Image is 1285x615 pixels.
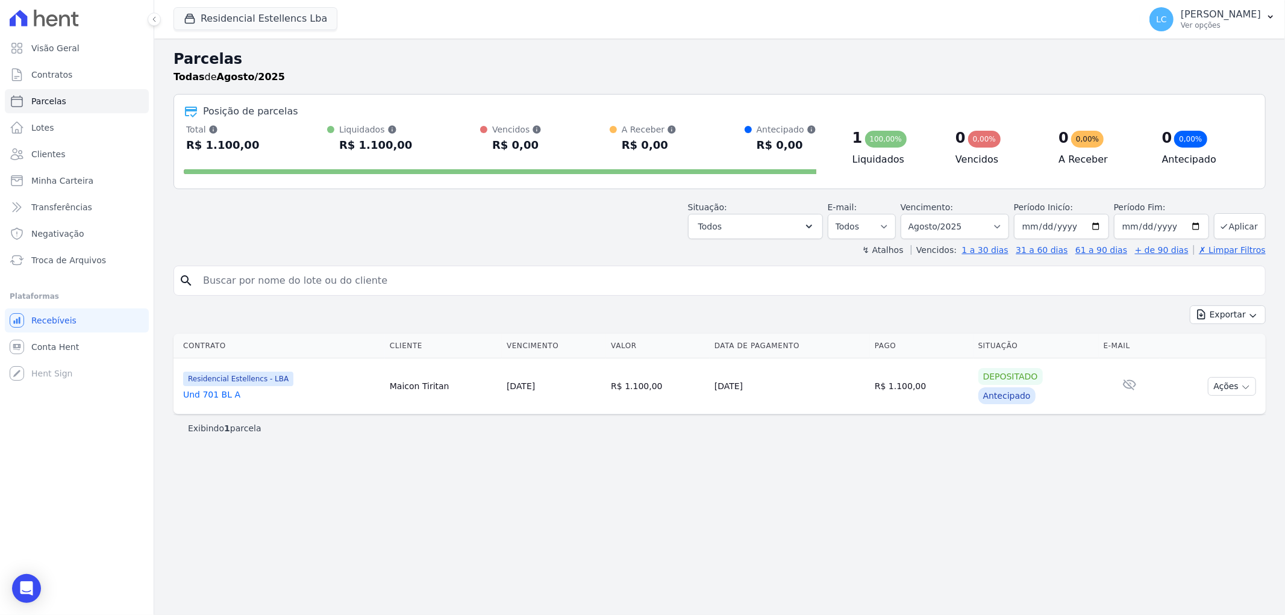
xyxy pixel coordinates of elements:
span: Residencial Estellencs - LBA [183,372,293,386]
div: 1 [852,128,863,148]
button: Residencial Estellencs Lba [174,7,337,30]
span: Lotes [31,122,54,134]
th: Vencimento [502,334,606,358]
div: Liquidados [339,123,412,136]
span: LC [1156,15,1167,23]
a: Negativação [5,222,149,246]
div: 100,00% [865,131,907,148]
th: Situação [974,334,1099,358]
div: 0,00% [1174,131,1207,148]
p: [PERSON_NAME] [1181,8,1261,20]
h4: A Receber [1058,152,1142,167]
div: 0,00% [968,131,1001,148]
td: R$ 1.100,00 [606,358,710,414]
button: Ações [1208,377,1256,396]
div: Plataformas [10,289,144,304]
a: Transferências [5,195,149,219]
span: Recebíveis [31,314,77,326]
p: de [174,70,285,84]
h4: Liquidados [852,152,936,167]
h4: Vencidos [955,152,1039,167]
th: Pago [870,334,974,358]
th: Cliente [385,334,502,358]
label: Situação: [688,202,727,212]
span: Minha Carteira [31,175,93,187]
div: R$ 0,00 [622,136,677,155]
a: Contratos [5,63,149,87]
label: Vencidos: [911,245,957,255]
td: R$ 1.100,00 [870,358,974,414]
span: Troca de Arquivos [31,254,106,266]
span: Transferências [31,201,92,213]
a: Recebíveis [5,308,149,332]
span: Conta Hent [31,341,79,353]
div: R$ 0,00 [757,136,816,155]
th: Contrato [174,334,385,358]
b: 1 [224,423,230,433]
div: 0 [955,128,966,148]
button: LC [PERSON_NAME] Ver opções [1140,2,1285,36]
a: Und 701 BL A [183,389,380,401]
div: Total [186,123,259,136]
div: A Receber [622,123,677,136]
span: Clientes [31,148,65,160]
label: ↯ Atalhos [862,245,903,255]
th: Valor [606,334,710,358]
a: Visão Geral [5,36,149,60]
strong: Agosto/2025 [217,71,285,83]
button: Aplicar [1214,213,1266,239]
div: R$ 1.100,00 [339,136,412,155]
p: Exibindo parcela [188,422,261,434]
a: Clientes [5,142,149,166]
label: Período Fim: [1114,201,1209,214]
label: Período Inicío: [1014,202,1073,212]
div: Open Intercom Messenger [12,574,41,603]
td: Maicon Tiritan [385,358,502,414]
span: Todos [698,219,722,234]
th: E-mail [1099,334,1160,358]
a: Troca de Arquivos [5,248,149,272]
a: [DATE] [507,381,535,391]
span: Visão Geral [31,42,80,54]
div: 0 [1058,128,1069,148]
a: ✗ Limpar Filtros [1193,245,1266,255]
a: 31 a 60 dias [1016,245,1068,255]
p: Ver opções [1181,20,1261,30]
button: Exportar [1190,305,1266,324]
a: Minha Carteira [5,169,149,193]
div: Posição de parcelas [203,104,298,119]
label: Vencimento: [901,202,953,212]
div: Antecipado [757,123,816,136]
a: Conta Hent [5,335,149,359]
span: Contratos [31,69,72,81]
input: Buscar por nome do lote ou do cliente [196,269,1260,293]
h2: Parcelas [174,48,1266,70]
a: 1 a 30 dias [962,245,1008,255]
div: 0,00% [1071,131,1104,148]
div: Depositado [978,368,1043,385]
div: 0 [1162,128,1172,148]
span: Negativação [31,228,84,240]
td: [DATE] [710,358,870,414]
h4: Antecipado [1162,152,1246,167]
strong: Todas [174,71,205,83]
th: Data de Pagamento [710,334,870,358]
div: Vencidos [492,123,542,136]
label: E-mail: [828,202,857,212]
a: + de 90 dias [1135,245,1189,255]
div: R$ 1.100,00 [186,136,259,155]
button: Todos [688,214,823,239]
i: search [179,273,193,288]
a: Parcelas [5,89,149,113]
a: 61 a 90 dias [1075,245,1127,255]
a: Lotes [5,116,149,140]
span: Parcelas [31,95,66,107]
div: R$ 0,00 [492,136,542,155]
div: Antecipado [978,387,1036,404]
